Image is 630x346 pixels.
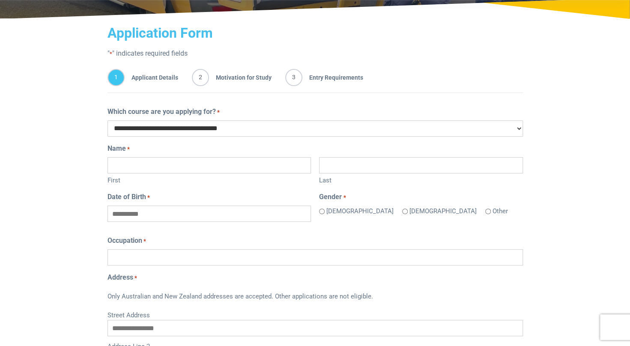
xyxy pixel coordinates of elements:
label: [DEMOGRAPHIC_DATA] [409,206,477,216]
span: Entry Requirements [302,69,363,86]
label: Other [493,206,508,216]
label: Which course are you applying for? [107,107,220,117]
label: Occupation [107,236,146,246]
span: 3 [285,69,302,86]
label: [DEMOGRAPHIC_DATA] [326,206,394,216]
div: Only Australian and New Zealand addresses are accepted. Other applications are not eligible. [107,286,523,308]
span: Motivation for Study [209,69,272,86]
legend: Name [107,143,523,154]
label: First [107,173,311,185]
span: 1 [107,69,125,86]
label: Last [319,173,523,185]
label: Street Address [107,308,523,320]
legend: Address [107,272,523,283]
label: Date of Birth [107,192,150,202]
span: 2 [192,69,209,86]
span: Applicant Details [125,69,178,86]
p: " " indicates required fields [107,48,523,59]
legend: Gender [319,192,523,202]
h2: Application Form [107,25,523,41]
